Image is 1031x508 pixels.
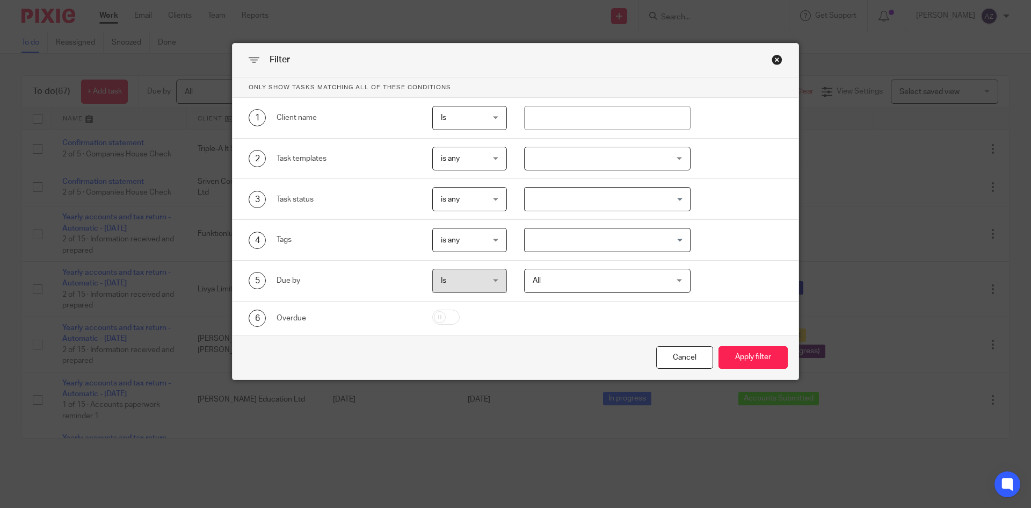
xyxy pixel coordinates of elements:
[441,155,460,162] span: is any
[277,112,416,123] div: Client name
[249,310,266,327] div: 6
[772,54,782,65] div: Close this dialog window
[441,196,460,203] span: is any
[277,234,416,245] div: Tags
[277,153,416,164] div: Task templates
[249,150,266,167] div: 2
[718,346,788,369] button: Apply filter
[249,109,266,126] div: 1
[526,190,685,209] input: Search for option
[277,194,416,205] div: Task status
[533,277,541,284] span: All
[270,55,290,64] span: Filter
[249,191,266,208] div: 3
[526,231,685,249] input: Search for option
[441,114,446,121] span: Is
[441,277,446,284] span: Is
[277,275,416,286] div: Due by
[524,187,691,211] div: Search for option
[441,237,460,244] span: is any
[656,346,713,369] div: Close this dialog window
[524,228,691,252] div: Search for option
[249,232,266,249] div: 4
[249,272,266,289] div: 5
[233,77,798,98] p: Only show tasks matching all of these conditions
[277,313,416,324] div: Overdue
